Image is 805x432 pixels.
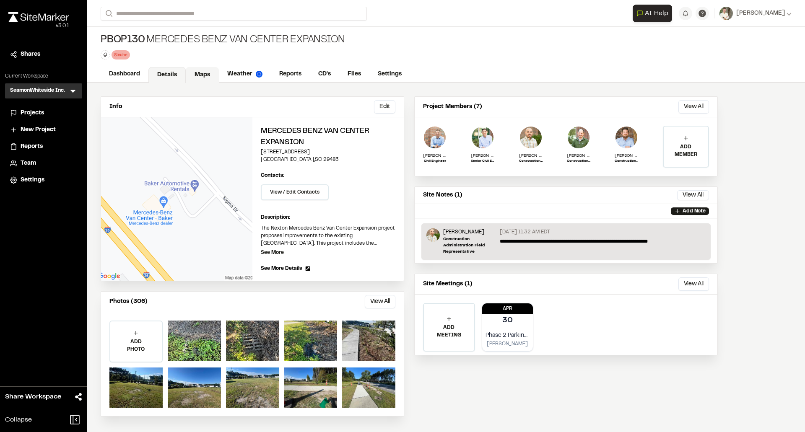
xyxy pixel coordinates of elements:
[678,100,709,114] button: View All
[101,66,148,82] a: Dashboard
[677,190,709,200] button: View All
[519,153,543,159] p: [PERSON_NAME]
[8,12,69,22] img: rebrand.png
[112,50,130,59] div: Sinuhe
[633,5,675,22] div: Open AI Assistant
[186,67,219,83] a: Maps
[101,34,145,47] span: PBOP130
[519,159,543,164] p: Construction Administration Field Representative
[219,66,271,82] a: Weather
[423,102,482,111] p: Project Members (7)
[339,66,369,82] a: Files
[10,109,77,118] a: Projects
[261,214,395,221] p: Description:
[261,148,395,156] p: [STREET_ADDRESS]
[719,7,733,20] img: User
[109,297,148,306] p: Photos (306)
[567,153,590,159] p: [PERSON_NAME]
[678,277,709,291] button: View All
[256,71,262,78] img: precipai.png
[369,66,410,82] a: Settings
[271,66,310,82] a: Reports
[486,340,530,348] p: [PERSON_NAME]
[423,159,447,164] p: Civil Engineer
[21,142,43,151] span: Reports
[261,172,284,179] p: Contacts:
[365,295,395,308] button: View All
[110,338,162,353] p: ADD PHOTO
[101,50,110,59] button: Edit Tags
[471,153,494,159] p: [PERSON_NAME]
[261,126,395,148] h2: Mercedes Benz Van Center Expansion
[374,100,395,114] button: Edit
[426,228,440,242] img: Sinuhe Perez
[8,22,69,30] div: Oh geez...please don't...
[21,109,44,118] span: Projects
[615,153,638,159] p: [PERSON_NAME]
[10,176,77,185] a: Settings
[148,67,186,83] a: Details
[5,415,32,425] span: Collapse
[683,207,706,215] p: Add Note
[615,159,638,164] p: Construction Admin Field Representative II
[310,66,339,82] a: CD's
[423,126,447,149] img: Landon Messal
[5,392,61,402] span: Share Workspace
[500,228,550,236] p: [DATE] 11:32 AM EDT
[443,236,496,255] p: Construction Administration Field Representative
[261,225,395,247] p: The Nexton Mercedes Benz Van Center Expansion project proposes improvements to the existing [GEOG...
[615,126,638,149] img: Shawn Simons
[443,228,496,236] p: [PERSON_NAME]
[664,143,708,158] p: ADD MEMBER
[424,324,474,339] p: ADD MEETING
[21,125,56,135] span: New Project
[10,50,77,59] a: Shares
[261,265,302,272] span: See More Details
[21,159,36,168] span: Team
[21,176,44,185] span: Settings
[423,279,473,289] p: Site Meetings (1)
[736,9,785,18] span: [PERSON_NAME]
[645,8,668,18] span: AI Help
[261,249,284,256] p: See More
[502,315,513,326] p: 30
[261,184,329,200] button: View / Edit Contacts
[719,7,792,20] button: [PERSON_NAME]
[471,159,494,164] p: Senior Civil Engineer
[10,142,77,151] a: Reports
[567,159,590,164] p: Construction Admin Team Leader
[5,72,82,80] p: Current Workspace
[567,126,590,149] img: Wayne Lee
[486,331,530,340] p: Phase 2 Parking Expansion Coordination
[101,7,116,21] button: Search
[519,126,543,149] img: Sinuhe Perez
[10,159,77,168] a: Team
[261,156,395,163] p: [GEOGRAPHIC_DATA] , SC 29483
[21,50,40,59] span: Shares
[482,305,533,313] p: Apr
[633,5,672,22] button: Open AI Assistant
[471,126,494,149] img: Andy Wong
[10,125,77,135] a: New Project
[109,102,122,111] p: Info
[101,34,345,47] div: Mercedes Benz Van Center Expansion
[423,153,447,159] p: [PERSON_NAME]
[10,87,65,95] h3: SeamonWhiteside Inc.
[423,191,462,200] p: Site Notes (1)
